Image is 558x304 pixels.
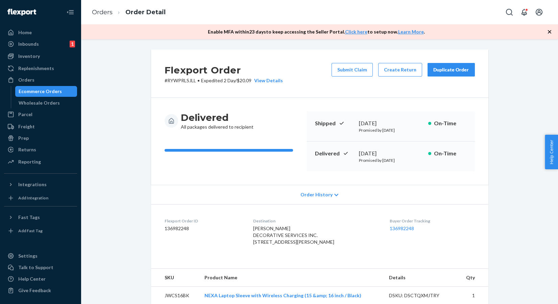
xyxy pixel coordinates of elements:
[300,191,333,198] span: Order History
[384,269,458,287] th: Details
[15,86,77,97] a: Ecommerce Orders
[4,179,77,190] button: Integrations
[4,212,77,223] button: Fast Tags
[434,120,467,127] p: On-Time
[18,158,41,165] div: Reporting
[7,9,36,16] img: Flexport logo
[165,77,283,84] p: # RYWPRLSJLL / $20.09
[4,156,77,167] a: Reporting
[165,63,283,77] h2: Flexport Order
[92,8,113,16] a: Orders
[378,63,422,77] button: Create Return
[181,111,253,124] h3: Delivered
[315,150,354,157] p: Delivered
[19,88,62,95] div: Ecommerce Orders
[70,41,75,47] div: 1
[18,181,47,188] div: Integrations
[18,228,43,234] div: Add Fast Tag
[208,28,425,35] p: Enable MFA within 23 days to keep accessing the Seller Portal. to setup now. .
[4,74,77,85] a: Orders
[18,146,36,153] div: Returns
[18,41,39,47] div: Inbounds
[197,78,200,83] span: •
[204,292,361,298] a: NEXA Laptop Sleeve with Wireless Charging (15 &amp; 16 inch / Black)
[18,77,34,83] div: Orders
[4,39,77,49] a: Inbounds1
[87,2,171,22] ol: breadcrumbs
[359,120,423,127] div: [DATE]
[18,287,51,294] div: Give Feedback
[398,29,424,35] a: Learn More
[18,264,53,271] div: Talk to Support
[18,135,29,142] div: Prep
[4,193,77,203] a: Add Integration
[253,225,334,245] span: [PERSON_NAME] DECORATIVE SERVICES INC. [STREET_ADDRESS][PERSON_NAME]
[251,77,283,84] button: View Details
[390,225,414,231] a: 136982248
[4,251,77,261] a: Settings
[359,127,423,133] p: Promised by [DATE]
[18,123,35,130] div: Freight
[4,144,77,155] a: Returns
[433,66,469,73] div: Duplicate Order
[19,100,60,106] div: Wholesale Orders
[165,218,243,224] dt: Flexport Order ID
[517,5,531,19] button: Open notifications
[434,150,467,157] p: On-Time
[359,157,423,163] p: Promised by [DATE]
[532,5,546,19] button: Open account menu
[4,109,77,120] a: Parcel
[15,97,77,108] a: Wholesale Orders
[4,63,77,74] a: Replenishments
[515,284,551,301] iframe: Opens a widget where you can chat to one of our agents
[125,8,166,16] a: Order Detail
[545,135,558,169] button: Help Center
[4,51,77,62] a: Inventory
[4,121,77,132] a: Freight
[165,225,243,232] dd: 136982248
[315,120,354,127] p: Shipped
[201,78,235,83] span: Expedited 2 Day
[253,218,379,224] dt: Destination
[345,29,367,35] a: Click here
[332,63,373,77] button: Submit Claim
[18,253,38,259] div: Settings
[4,285,77,296] button: Give Feedback
[458,269,488,287] th: Qty
[359,150,423,157] div: [DATE]
[64,5,77,19] button: Close Navigation
[18,111,32,118] div: Parcel
[18,53,40,60] div: Inventory
[199,269,384,287] th: Product Name
[18,29,32,36] div: Home
[4,225,77,236] a: Add Fast Tag
[4,133,77,144] a: Prep
[4,27,77,38] a: Home
[18,276,46,282] div: Help Center
[4,262,77,273] button: Talk to Support
[151,269,199,287] th: SKU
[390,218,475,224] dt: Buyer Order Tracking
[428,63,475,77] button: Duplicate Order
[503,5,516,19] button: Open Search Box
[18,195,48,201] div: Add Integration
[18,214,40,221] div: Fast Tags
[181,111,253,130] div: All packages delivered to recipient
[4,274,77,284] a: Help Center
[389,292,453,299] div: DSKU: DSCTQXMJTRY
[18,65,54,72] div: Replenishments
